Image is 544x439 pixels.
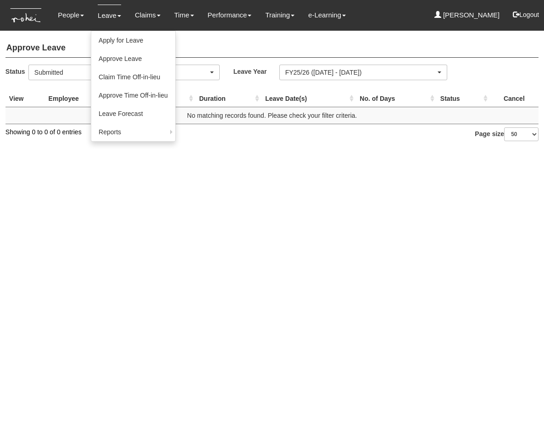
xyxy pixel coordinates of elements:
a: Apply for Leave [91,31,175,49]
a: Claims [135,5,161,26]
a: Leave Forecast [91,104,175,123]
div: FY25/26 ([DATE] - [DATE]) [285,68,436,77]
a: Reports [91,123,175,141]
label: Status [6,65,28,78]
th: Cancel [490,90,539,107]
a: Approve Leave [91,49,175,68]
a: Performance [208,5,252,26]
td: No matching records found. Please check your filter criteria. [6,107,538,124]
th: Employee : activate to sort column ascending [45,90,116,107]
select: Page size [504,127,538,141]
th: Status : activate to sort column ascending [437,90,490,107]
th: Leave Date(s) : activate to sort column ascending [261,90,356,107]
a: Leave [98,5,121,26]
button: FY25/26 ([DATE] - [DATE]) [279,65,448,80]
a: People [58,5,84,26]
label: Leave Year [233,65,279,78]
a: Approve Time Off-in-lieu [91,86,175,104]
th: View [6,90,45,107]
button: Submitted [28,65,220,80]
a: [PERSON_NAME] [434,5,500,26]
a: Time [174,5,194,26]
a: Claim Time Off-in-lieu [91,68,175,86]
div: Submitted [34,68,208,77]
th: No. of Days : activate to sort column ascending [356,90,437,107]
a: e-Learning [308,5,346,26]
label: Page size [475,127,538,141]
a: Training [265,5,294,26]
h4: Approve Leave [6,39,538,58]
th: Duration : activate to sort column ascending [195,90,261,107]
